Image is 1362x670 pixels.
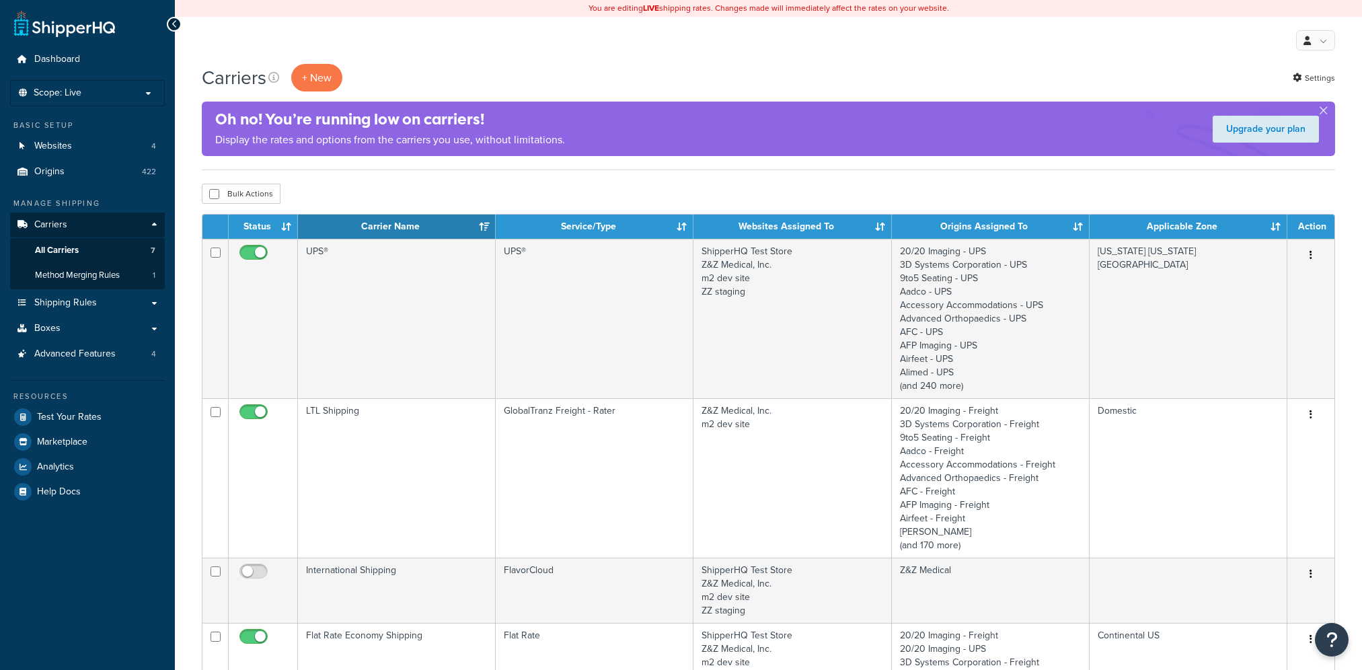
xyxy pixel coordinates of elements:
button: Bulk Actions [202,184,280,204]
span: Carriers [34,219,67,231]
li: Origins [10,159,165,184]
td: Z&Z Medical, Inc. m2 dev site [693,398,891,558]
a: Origins 422 [10,159,165,184]
div: Resources [10,391,165,402]
span: All Carriers [35,245,79,256]
th: Service/Type: activate to sort column ascending [496,215,693,239]
span: Advanced Features [34,348,116,360]
a: ShipperHQ Home [14,10,115,37]
td: 20/20 Imaging - Freight 3D Systems Corporation - Freight 9to5 Seating - Freight Aadco - Freight A... [892,398,1090,558]
td: LTL Shipping [298,398,496,558]
span: 7 [151,245,155,256]
td: International Shipping [298,558,496,623]
td: UPS® [298,239,496,398]
a: Websites 4 [10,134,165,159]
td: Domestic [1090,398,1287,558]
h4: Oh no! You’re running low on carriers! [215,108,565,131]
span: 4 [151,348,156,360]
span: 4 [151,141,156,152]
span: Scope: Live [34,87,81,99]
a: Help Docs [10,480,165,504]
span: 1 [153,270,155,281]
span: Marketplace [37,437,87,448]
span: Dashboard [34,54,80,65]
div: Manage Shipping [10,198,165,209]
a: Carriers [10,213,165,237]
a: Method Merging Rules 1 [10,263,165,288]
a: Settings [1293,69,1335,87]
span: Analytics [37,461,74,473]
p: Display the rates and options from the carriers you use, without limitations. [215,131,565,149]
span: Boxes [34,323,61,334]
a: Analytics [10,455,165,479]
th: Carrier Name: activate to sort column ascending [298,215,496,239]
td: UPS® [496,239,693,398]
div: Basic Setup [10,120,165,131]
th: Action [1287,215,1334,239]
a: All Carriers 7 [10,238,165,263]
b: LIVE [643,2,659,14]
button: + New [291,64,342,91]
th: Applicable Zone: activate to sort column ascending [1090,215,1287,239]
span: Method Merging Rules [35,270,120,281]
td: GlobalTranz Freight - Rater [496,398,693,558]
button: Open Resource Center [1315,623,1349,657]
li: Method Merging Rules [10,263,165,288]
li: Advanced Features [10,342,165,367]
a: Upgrade your plan [1213,116,1319,143]
span: Test Your Rates [37,412,102,423]
th: Origins Assigned To: activate to sort column ascending [892,215,1090,239]
td: FlavorCloud [496,558,693,623]
a: Marketplace [10,430,165,454]
a: Advanced Features 4 [10,342,165,367]
li: Carriers [10,213,165,289]
a: Dashboard [10,47,165,72]
span: Shipping Rules [34,297,97,309]
th: Status: activate to sort column ascending [229,215,298,239]
li: Websites [10,134,165,159]
h1: Carriers [202,65,266,91]
td: ShipperHQ Test Store Z&Z Medical, Inc. m2 dev site ZZ staging [693,239,891,398]
a: Boxes [10,316,165,341]
td: Z&Z Medical [892,558,1090,623]
li: All Carriers [10,238,165,263]
th: Websites Assigned To: activate to sort column ascending [693,215,891,239]
span: Help Docs [37,486,81,498]
span: 422 [142,166,156,178]
td: ShipperHQ Test Store Z&Z Medical, Inc. m2 dev site ZZ staging [693,558,891,623]
span: Origins [34,166,65,178]
td: 20/20 Imaging - UPS 3D Systems Corporation - UPS 9to5 Seating - UPS Aadco - UPS Accessory Accommo... [892,239,1090,398]
a: Shipping Rules [10,291,165,315]
td: [US_STATE] [US_STATE] [GEOGRAPHIC_DATA] [1090,239,1287,398]
span: Websites [34,141,72,152]
a: Test Your Rates [10,405,165,429]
